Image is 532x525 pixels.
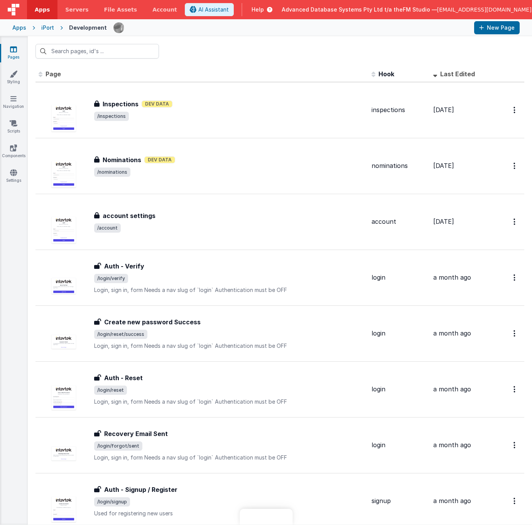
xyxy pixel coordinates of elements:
[372,329,427,338] div: login
[104,485,177,494] h3: Auth - Signup / Register
[94,274,128,283] span: /login/verify
[433,162,454,169] span: [DATE]
[94,510,365,517] p: Used for registering new users
[94,497,130,507] span: /login/signup
[94,398,365,406] p: Login, sign in, form Needs a nav slug of `login` Authentication must be OFF
[35,44,159,59] input: Search pages, id's ...
[35,6,50,13] span: Apps
[509,214,521,230] button: Options
[509,270,521,285] button: Options
[433,273,471,281] span: a month ago
[372,273,427,282] div: login
[509,325,521,341] button: Options
[94,330,147,339] span: /login/reset/success
[113,22,124,33] img: 51bd7b176fb848012b2e1c8b642a23b7
[104,373,143,382] h3: Auth - Reset
[372,441,427,450] div: login
[282,6,437,13] span: Advanced Database Systems Pty Ltd t/a theFM Studio —
[94,386,127,395] span: /login/reset
[69,24,107,32] div: Development
[65,6,88,13] span: Servers
[94,112,129,121] span: /inspections
[440,70,475,78] span: Last Edited
[104,429,168,438] h3: Recovery Email Sent
[372,106,427,114] div: inspections
[185,3,234,16] button: AI Assistant
[433,441,471,449] span: a month ago
[372,161,427,170] div: nominations
[433,385,471,393] span: a month ago
[94,286,365,294] p: Login, sign in, form Needs a nav slug of `login` Authentication must be OFF
[372,496,427,505] div: signup
[474,21,520,34] button: New Page
[41,24,54,32] div: iPort
[509,493,521,509] button: Options
[103,99,138,109] h3: Inspections
[240,509,292,525] iframe: Marker.io feedback button
[509,437,521,453] button: Options
[94,342,365,350] p: Login, sign in, form Needs a nav slug of `login` Authentication must be OFF
[509,381,521,397] button: Options
[94,168,130,177] span: /nominations
[142,101,172,107] span: Dev Data
[372,217,427,226] div: account
[252,6,264,13] span: Help
[198,6,229,13] span: AI Assistant
[372,385,427,394] div: login
[94,441,142,451] span: /login/forgot/sent
[433,329,471,337] span: a month ago
[46,70,61,78] span: Page
[509,158,521,174] button: Options
[378,70,394,78] span: Hook
[104,262,144,271] h3: Auth - Verify
[433,497,471,505] span: a month ago
[509,102,521,118] button: Options
[144,156,175,163] span: Dev Data
[437,6,532,13] span: [EMAIL_ADDRESS][DOMAIN_NAME]
[12,24,26,32] div: Apps
[433,218,454,225] span: [DATE]
[94,454,365,461] p: Login, sign in, form Needs a nav slug of `login` Authentication must be OFF
[104,317,201,327] h3: Create new password Success
[94,223,121,233] span: /account
[103,155,141,164] h3: Nominations
[433,106,454,114] span: [DATE]
[103,211,155,220] h3: account settings
[104,6,137,13] span: File Assets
